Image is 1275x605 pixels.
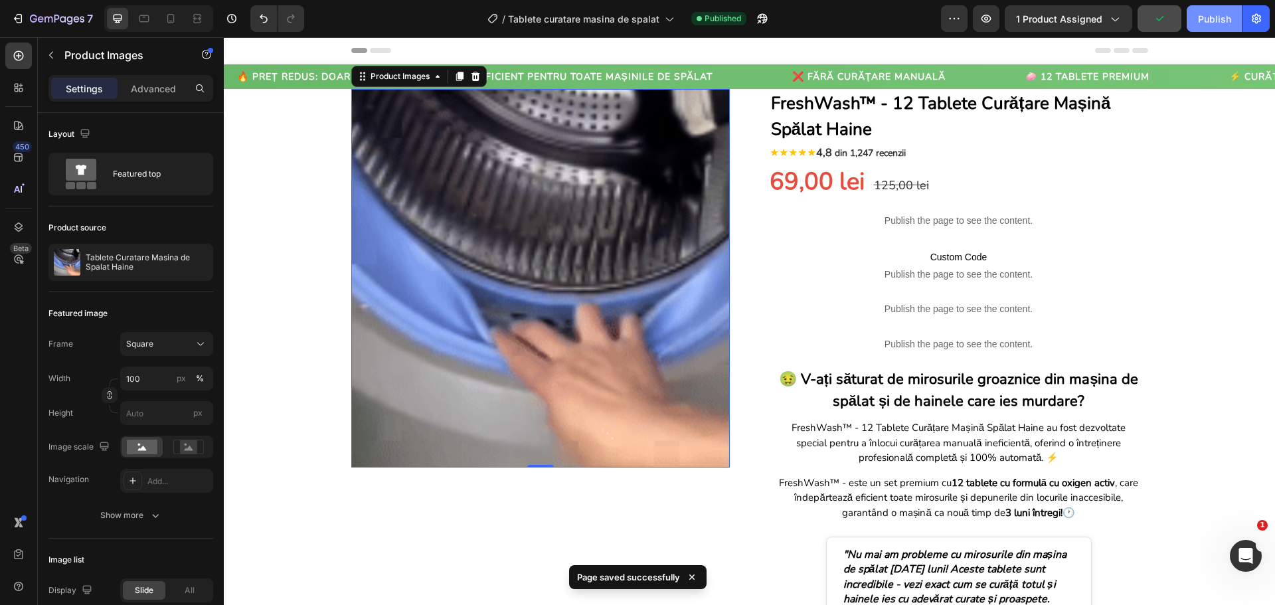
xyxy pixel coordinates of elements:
span: Slide [135,584,153,596]
div: Display [48,582,95,600]
div: Add... [147,475,210,487]
span: / [502,12,505,26]
p: Product Images [64,47,177,63]
div: 450 [13,141,32,152]
div: Featured top [113,159,194,189]
div: 🧼 12 TABLETE PREMIUM [781,33,932,46]
div: % [196,373,204,385]
div: ✅ EFICIENT PENTRU TOATE MAȘINILE DE SPĂLAT [219,33,494,46]
div: Publish [1198,12,1231,26]
span: px [193,408,203,418]
p: FreshWash™ - 12 Tablete Curățare Mașină Spălat Haine [547,53,923,105]
div: px [177,373,186,385]
p: Publish the page to see the content. [546,177,924,191]
button: px [192,371,208,387]
button: Publish [1187,5,1242,32]
label: Frame [48,338,73,350]
button: 1 product assigned [1005,5,1132,32]
div: Image list [48,554,84,566]
label: Width [48,373,70,385]
button: 7 [5,5,99,32]
div: Beta [10,243,32,254]
p: Page saved successfully [577,570,680,584]
span: 69,00 lei [546,128,641,161]
strong: 12 tablete cu formulă cu oxigen activ [728,439,891,452]
div: Layout [48,126,93,143]
input: px [120,401,213,425]
img: product feature img [54,249,80,276]
p: FreshWash™ - 12 Tablete Curățare Mașină Spălat Haine au fost dezvoltate special pentru a înlocui ... [552,383,918,428]
div: Featured image [48,307,108,319]
iframe: Intercom live chat [1230,540,1262,572]
button: % [173,371,189,387]
div: Product Images [144,33,209,45]
div: Product source [48,222,106,234]
div: ★★★★★ [546,108,924,124]
h3: 🤢 V-ați săturat de mirosurile groaznice din mașina de spălat și de hainele care ies murdare? [552,331,918,375]
p: Publish the page to see the content. [546,265,924,279]
p: Settings [66,82,103,96]
button: Show more [48,503,213,527]
span: 1 product assigned [1016,12,1102,26]
p: FreshWash™ - este un set premium cu , care îndepărtează eficient toate mirosurile și depunerile d... [552,438,918,483]
button: Square [120,332,213,356]
strong: 3 luni întregi! [782,469,839,482]
span: din 1,247 recenzii [611,110,682,122]
span: Square [126,338,153,350]
p: Advanced [131,82,176,96]
span: 1 [1257,520,1268,531]
span: Tablete curatare masina de spalat [508,12,659,26]
div: "Nu mai am probleme cu mirosurile din mașina de spălat [DATE] luni! Aceste tablete sunt incredibi... [613,510,857,584]
span: Publish the page to see the content. [546,230,924,244]
span: Custom Code [546,212,924,228]
p: Publish the page to see the content. [546,300,924,314]
span: Published [705,13,741,25]
p: Tablete Curatare Masina de Spalat Haine [86,253,208,272]
iframe: To enrich screen reader interactions, please activate Accessibility in Grammarly extension settings [224,37,1275,605]
div: Image scale [48,438,112,456]
label: Height [48,407,73,419]
div: Undo/Redo [250,5,304,32]
span: 125,00 lei [650,140,705,156]
span: 4,8 [592,108,608,123]
div: ⚡ CURĂȚARE COMPLETĂ ȘI AUTOMATĂ [985,33,1211,46]
div: Navigation [48,474,89,485]
p: 7 [87,11,93,27]
div: Show more [100,509,162,522]
input: px% [120,367,213,390]
div: ❌ FĂRĂ CURĂȚARE MANUALĂ [547,33,728,46]
span: All [185,584,195,596]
